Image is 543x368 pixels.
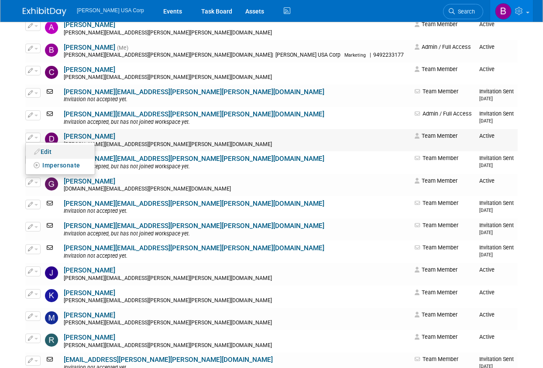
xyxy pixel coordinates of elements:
[45,334,58,347] img: Rafael Peralta
[64,289,115,297] a: [PERSON_NAME]
[45,133,58,146] img: Dylan Kmetz
[495,3,512,20] img: Brian Malley
[42,162,80,169] span: Impersonate
[479,208,493,213] small: [DATE]
[64,356,273,364] a: [EMAIL_ADDRESS][PERSON_NAME][PERSON_NAME][DOMAIN_NAME]
[30,160,85,171] button: Impersonate
[415,44,471,50] span: Admin / Full Access
[415,21,457,27] span: Team Member
[64,222,324,230] a: [PERSON_NAME][EMAIL_ADDRESS][PERSON_NAME][PERSON_NAME][DOMAIN_NAME]
[415,110,472,117] span: Admin / Full Access
[45,266,58,279] img: Joe Lukasik
[45,66,58,79] img: Charles Nobile
[64,253,409,260] div: Invitation not accepted yet.
[415,88,458,95] span: Team Member
[117,45,128,51] span: (Me)
[64,74,409,81] div: [PERSON_NAME][EMAIL_ADDRESS][PERSON_NAME][PERSON_NAME][DOMAIN_NAME]
[479,311,495,318] span: Active
[455,8,475,15] span: Search
[64,320,409,327] div: [PERSON_NAME][EMAIL_ADDRESS][PERSON_NAME][PERSON_NAME][DOMAIN_NAME]
[415,155,458,161] span: Team Member
[479,96,493,102] small: [DATE]
[273,52,343,58] span: [PERSON_NAME] USA Corp
[479,155,514,168] span: Invitation Sent
[64,311,115,319] a: [PERSON_NAME]
[479,244,514,258] span: Invitation Sent
[64,177,115,185] a: [PERSON_NAME]
[64,66,115,74] a: [PERSON_NAME]
[64,30,409,37] div: [PERSON_NAME][EMAIL_ADDRESS][PERSON_NAME][PERSON_NAME][DOMAIN_NAME]
[479,177,495,184] span: Active
[443,4,483,19] a: Search
[415,177,457,184] span: Team Member
[64,52,409,59] div: [PERSON_NAME][EMAIL_ADDRESS][PERSON_NAME][PERSON_NAME][DOMAIN_NAME]
[479,289,495,296] span: Active
[479,44,495,50] span: Active
[479,110,514,124] span: Invitation Sent
[45,44,58,57] img: Brian Malley
[479,66,495,72] span: Active
[64,96,409,103] div: Invitation not accepted yet.
[479,88,514,102] span: Invitation Sent
[64,88,324,96] a: [PERSON_NAME][EMAIL_ADDRESS][PERSON_NAME][PERSON_NAME][DOMAIN_NAME]
[415,334,457,340] span: Team Member
[272,52,273,58] span: |
[415,133,457,139] span: Team Member
[479,21,495,27] span: Active
[64,208,409,215] div: Invitation not accepted yet.
[77,7,144,14] span: [PERSON_NAME] USA Corp
[64,186,409,193] div: [DOMAIN_NAME][EMAIL_ADDRESS][PERSON_NAME][DOMAIN_NAME]
[415,289,457,296] span: Team Member
[64,334,115,341] a: [PERSON_NAME]
[415,66,457,72] span: Team Member
[64,244,324,252] a: [PERSON_NAME][EMAIL_ADDRESS][PERSON_NAME][PERSON_NAME][DOMAIN_NAME]
[64,21,115,29] a: [PERSON_NAME]
[64,141,409,148] div: [PERSON_NAME][EMAIL_ADDRESS][PERSON_NAME][PERSON_NAME][DOMAIN_NAME]
[479,133,495,139] span: Active
[64,275,409,282] div: [PERSON_NAME][EMAIL_ADDRESS][PERSON_NAME][PERSON_NAME][DOMAIN_NAME]
[415,311,457,318] span: Team Member
[64,164,409,170] div: Invitation accepted, but has not joined workspace yet.
[415,200,458,206] span: Team Member
[415,222,458,228] span: Team Member
[344,52,366,58] span: Marketing
[45,311,58,324] img: Marco Martinez
[23,7,66,16] img: ExhibitDay
[64,200,324,208] a: [PERSON_NAME][EMAIL_ADDRESS][PERSON_NAME][PERSON_NAME][DOMAIN_NAME]
[64,266,115,274] a: [PERSON_NAME]
[45,289,58,302] img: Kevin Blanchard
[479,266,495,273] span: Active
[26,146,95,158] a: Edit
[415,244,458,251] span: Team Member
[64,231,409,238] div: Invitation accepted, but has not joined workspace yet.
[479,118,493,124] small: [DATE]
[479,252,493,258] small: [DATE]
[64,110,324,118] a: [PERSON_NAME][EMAIL_ADDRESS][PERSON_NAME][PERSON_NAME][DOMAIN_NAME]
[371,52,406,58] span: 9492233177
[64,119,409,126] div: Invitation accepted, but has not joined workspace yet.
[479,200,514,213] span: Invitation Sent
[64,44,115,51] a: [PERSON_NAME]
[64,297,409,304] div: [PERSON_NAME][EMAIL_ADDRESS][PERSON_NAME][PERSON_NAME][DOMAIN_NAME]
[45,177,58,191] img: greg love
[370,52,371,58] span: |
[415,266,457,273] span: Team Member
[479,222,514,235] span: Invitation Sent
[479,334,495,340] span: Active
[64,155,324,163] a: [PERSON_NAME][EMAIL_ADDRESS][PERSON_NAME][PERSON_NAME][DOMAIN_NAME]
[64,342,409,349] div: [PERSON_NAME][EMAIL_ADDRESS][PERSON_NAME][PERSON_NAME][DOMAIN_NAME]
[45,21,58,34] img: Andrew Lamore
[64,133,115,140] a: [PERSON_NAME]
[415,356,458,362] span: Team Member
[479,163,493,168] small: [DATE]
[479,230,493,235] small: [DATE]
